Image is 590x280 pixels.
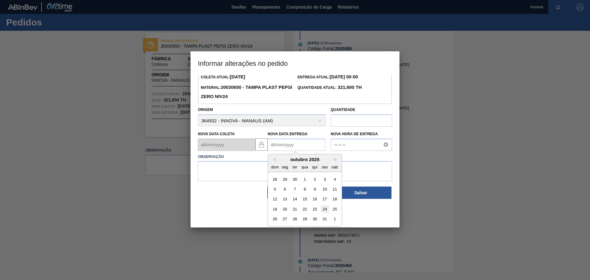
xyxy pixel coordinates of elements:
span: Entrega Atual: [297,75,358,79]
div: Choose terça-feira, 28 de outubro de 2025 [291,215,299,223]
label: Nova Hora de Entrega [331,130,392,139]
h3: Informar alterações no pedido [191,51,399,75]
div: Choose domingo, 19 de outubro de 2025 [271,205,279,213]
div: seg [281,163,289,171]
div: Choose quarta-feira, 8 de outubro de 2025 [301,185,309,193]
button: Fechar [267,187,329,199]
div: sex [321,163,329,171]
span: Coleta Atual: [201,75,245,79]
div: Choose sexta-feira, 31 de outubro de 2025 [321,215,329,223]
div: Choose domingo, 26 de outubro de 2025 [271,215,279,223]
div: Choose terça-feira, 14 de outubro de 2025 [291,195,299,203]
strong: 321,600 TH [336,85,362,90]
div: Choose quarta-feira, 29 de outubro de 2025 [301,215,309,223]
div: Choose quinta-feira, 23 de outubro de 2025 [311,205,319,213]
div: Choose domingo, 28 de setembro de 2025 [271,175,279,183]
div: Choose quarta-feira, 15 de outubro de 2025 [301,195,309,203]
div: Choose sexta-feira, 17 de outubro de 2025 [321,195,329,203]
div: Choose terça-feira, 21 de outubro de 2025 [291,205,299,213]
div: qui [311,163,319,171]
div: Choose domingo, 12 de outubro de 2025 [271,195,279,203]
div: Choose segunda-feira, 6 de outubro de 2025 [281,185,289,193]
button: locked [255,138,268,151]
div: Choose terça-feira, 7 de outubro de 2025 [291,185,299,193]
div: Choose quarta-feira, 1 de outubro de 2025 [301,175,309,183]
label: Origem [198,108,213,112]
button: Previous Month [271,157,275,162]
strong: [DATE] 00:00 [330,74,358,79]
div: month 2025-10 [270,174,340,224]
div: Choose sexta-feira, 10 de outubro de 2025 [321,185,329,193]
label: Nova Data Entrega [268,132,308,136]
label: Nova Data Coleta [198,132,235,136]
div: Choose sexta-feira, 3 de outubro de 2025 [321,175,329,183]
input: dd/mm/yyyy [198,139,255,151]
div: Choose sábado, 4 de outubro de 2025 [331,175,339,183]
div: Choose segunda-feira, 27 de outubro de 2025 [281,215,289,223]
input: dd/mm/yyyy [268,139,325,151]
div: qua [301,163,309,171]
div: Choose terça-feira, 30 de setembro de 2025 [291,175,299,183]
button: Next Month [334,157,339,162]
div: Choose quarta-feira, 22 de outubro de 2025 [301,205,309,213]
div: dom [271,163,279,171]
div: Choose sábado, 25 de outubro de 2025 [331,205,339,213]
img: locked [258,141,265,148]
div: Choose quinta-feira, 30 de outubro de 2025 [311,215,319,223]
div: Choose sábado, 11 de outubro de 2025 [331,185,339,193]
div: ter [291,163,299,171]
div: Choose segunda-feira, 13 de outubro de 2025 [281,195,289,203]
strong: 30030650 - TAMPA PLAST PEPSI ZERO NIV24 [201,85,292,99]
div: Choose sábado, 1 de novembro de 2025 [331,215,339,223]
div: Choose quinta-feira, 9 de outubro de 2025 [311,185,319,193]
div: Choose segunda-feira, 29 de setembro de 2025 [281,175,289,183]
div: Choose sábado, 18 de outubro de 2025 [331,195,339,203]
div: sab [331,163,339,171]
div: Choose segunda-feira, 20 de outubro de 2025 [281,205,289,213]
div: outubro 2025 [268,157,342,162]
div: Choose quinta-feira, 2 de outubro de 2025 [311,175,319,183]
span: Material: [201,85,292,99]
label: Quantidade [331,108,355,112]
button: Salvar [330,187,391,199]
span: Quantidade Atual: [297,85,362,90]
div: Choose domingo, 5 de outubro de 2025 [271,185,279,193]
div: Choose sexta-feira, 24 de outubro de 2025 [321,205,329,213]
strong: [DATE] [230,74,245,79]
div: Choose quinta-feira, 16 de outubro de 2025 [311,195,319,203]
label: Observação [198,152,392,161]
